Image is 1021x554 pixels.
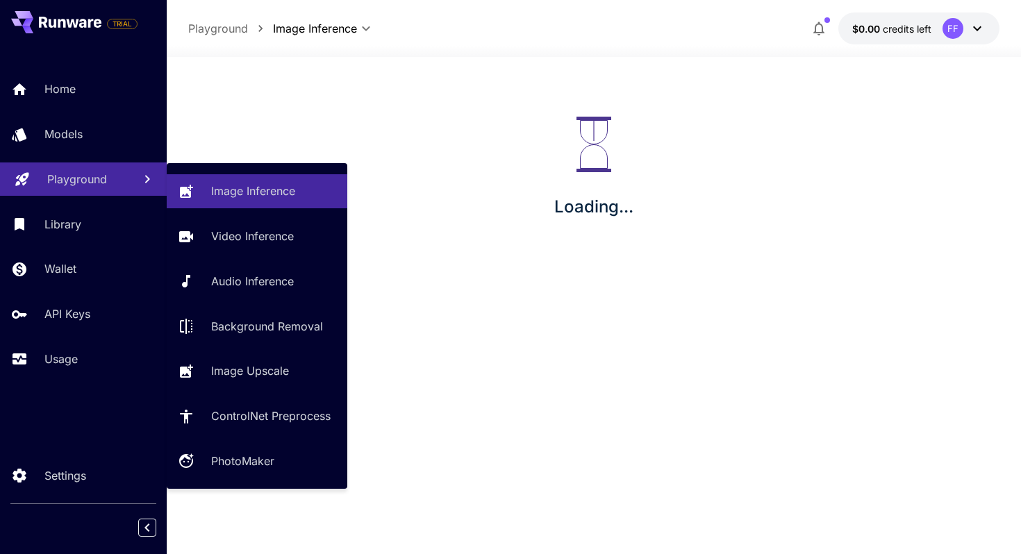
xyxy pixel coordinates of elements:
[273,20,357,37] span: Image Inference
[167,444,347,478] a: PhotoMaker
[211,228,294,244] p: Video Inference
[167,219,347,253] a: Video Inference
[188,20,248,37] p: Playground
[852,23,883,35] span: $0.00
[211,273,294,289] p: Audio Inference
[138,519,156,537] button: Collapse sidebar
[149,515,167,540] div: Collapse sidebar
[44,467,86,484] p: Settings
[47,171,107,187] p: Playground
[943,18,963,39] div: FF
[44,260,76,277] p: Wallet
[108,19,137,29] span: TRIAL
[167,174,347,208] a: Image Inference
[211,183,295,199] p: Image Inference
[44,126,83,142] p: Models
[838,12,999,44] button: $0.00
[211,408,331,424] p: ControlNet Preprocess
[44,305,90,322] p: API Keys
[44,81,76,97] p: Home
[883,23,931,35] span: credits left
[107,15,138,32] span: Add your payment card to enable full platform functionality.
[167,265,347,299] a: Audio Inference
[211,318,323,335] p: Background Removal
[167,354,347,388] a: Image Upscale
[211,453,274,469] p: PhotoMaker
[44,216,81,233] p: Library
[44,351,78,367] p: Usage
[167,309,347,343] a: Background Removal
[211,362,289,379] p: Image Upscale
[554,194,633,219] p: Loading...
[188,20,273,37] nav: breadcrumb
[167,399,347,433] a: ControlNet Preprocess
[852,22,931,36] div: $0.00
